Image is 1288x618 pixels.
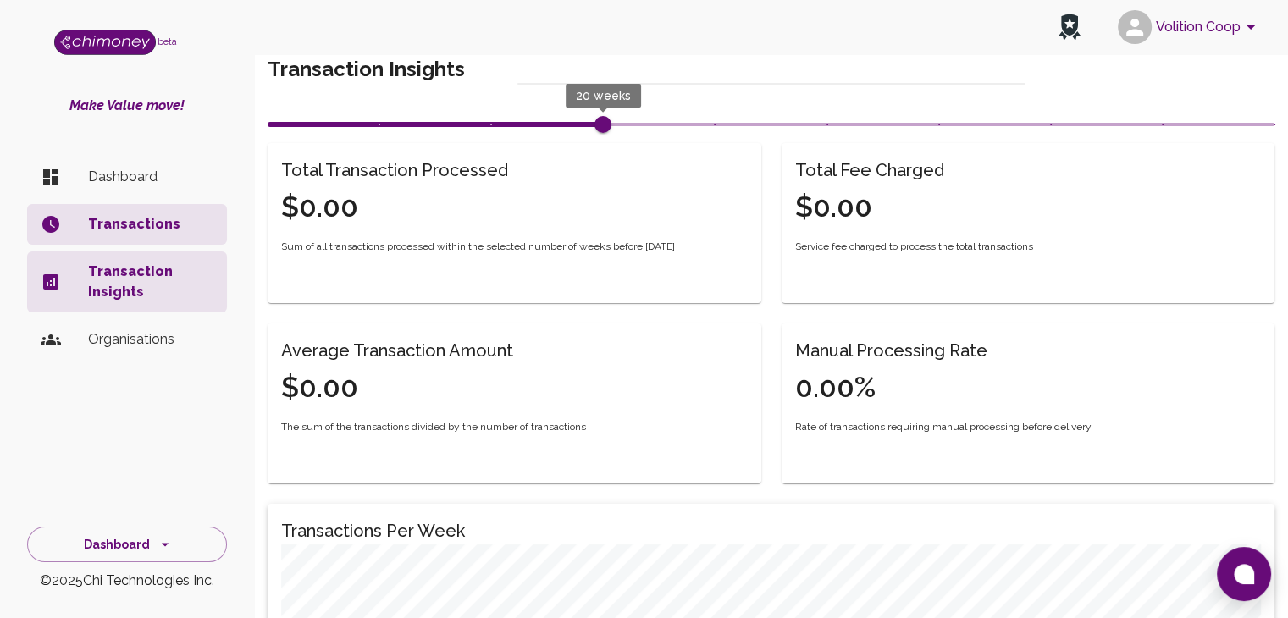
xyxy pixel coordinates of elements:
span: The sum of the transactions divided by the number of transactions [281,419,586,436]
h4: $0.00 [281,190,508,225]
h5: Transaction Insights [268,56,465,83]
p: Transactions [88,214,213,235]
img: Logo [54,30,156,55]
span: beta [158,36,177,47]
p: Organisations [88,329,213,350]
span: 20 weeks [576,89,631,102]
button: account of current user [1111,5,1268,49]
h6: Total Transaction Processed [281,157,508,184]
h4: 0.00% [795,370,987,406]
h4: $0.00 [795,190,944,225]
p: Transaction Insights [88,262,213,302]
h6: Transactions Per Week [281,517,1261,544]
span: Service fee charged to process the total transactions [795,239,1033,256]
h6: Manual Processing Rate [795,337,987,364]
button: Open chat window [1217,547,1271,601]
p: Dashboard [88,167,213,187]
h6: Average Transaction Amount [281,337,513,364]
div: text alignment [517,83,1025,85]
span: Rate of transactions requiring manual processing before delivery [795,419,1092,436]
h6: Total Fee Charged [795,157,944,184]
span: Sum of all transactions processed within the selected number of weeks before [DATE] [281,239,675,256]
h4: $0.00 [281,370,513,406]
button: Dashboard [27,527,227,563]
